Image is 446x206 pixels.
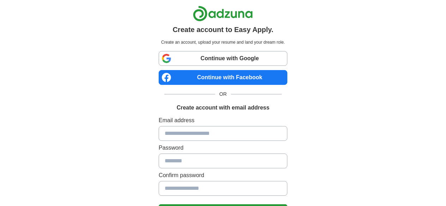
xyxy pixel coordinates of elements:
[159,171,287,180] label: Confirm password
[159,144,287,152] label: Password
[159,116,287,125] label: Email address
[159,70,287,85] a: Continue with Facebook
[173,24,274,35] h1: Create account to Easy Apply.
[193,6,253,21] img: Adzuna logo
[160,39,286,45] p: Create an account, upload your resume and land your dream role.
[215,90,231,98] span: OR
[159,51,287,66] a: Continue with Google
[177,104,269,112] h1: Create account with email address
